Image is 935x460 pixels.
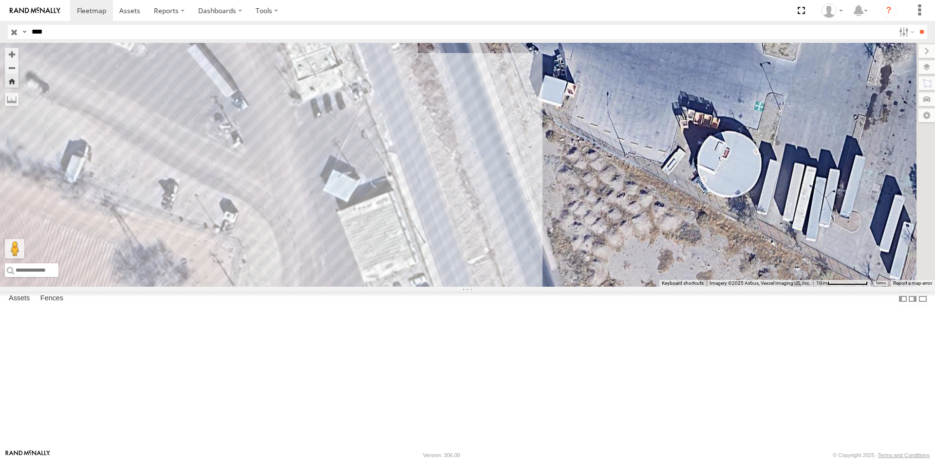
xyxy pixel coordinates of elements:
[5,61,19,74] button: Zoom out
[5,74,19,88] button: Zoom Home
[881,3,897,18] i: ?
[20,25,28,39] label: Search Query
[5,239,24,258] button: Drag Pegman onto the map to open Street View
[893,280,932,286] a: Report a map error
[895,25,916,39] label: Search Filter Options
[5,92,19,106] label: Measure
[662,280,704,287] button: Keyboard shortcuts
[898,292,908,306] label: Dock Summary Table to the Left
[36,292,68,306] label: Fences
[4,292,35,306] label: Assets
[878,452,930,458] a: Terms and Conditions
[10,7,60,14] img: rand-logo.svg
[423,452,460,458] div: Version: 306.00
[908,292,917,306] label: Dock Summary Table to the Right
[813,280,871,287] button: Map Scale: 10 m per 79 pixels
[918,292,928,306] label: Hide Summary Table
[816,280,827,286] span: 10 m
[876,281,886,285] a: Terms (opens in new tab)
[710,280,810,286] span: Imagery ©2025 Airbus, Vexcel Imaging US, Inc.
[5,48,19,61] button: Zoom in
[918,109,935,122] label: Map Settings
[833,452,930,458] div: © Copyright 2025 -
[818,3,846,18] div: fernando ponce
[5,450,50,460] a: Visit our Website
